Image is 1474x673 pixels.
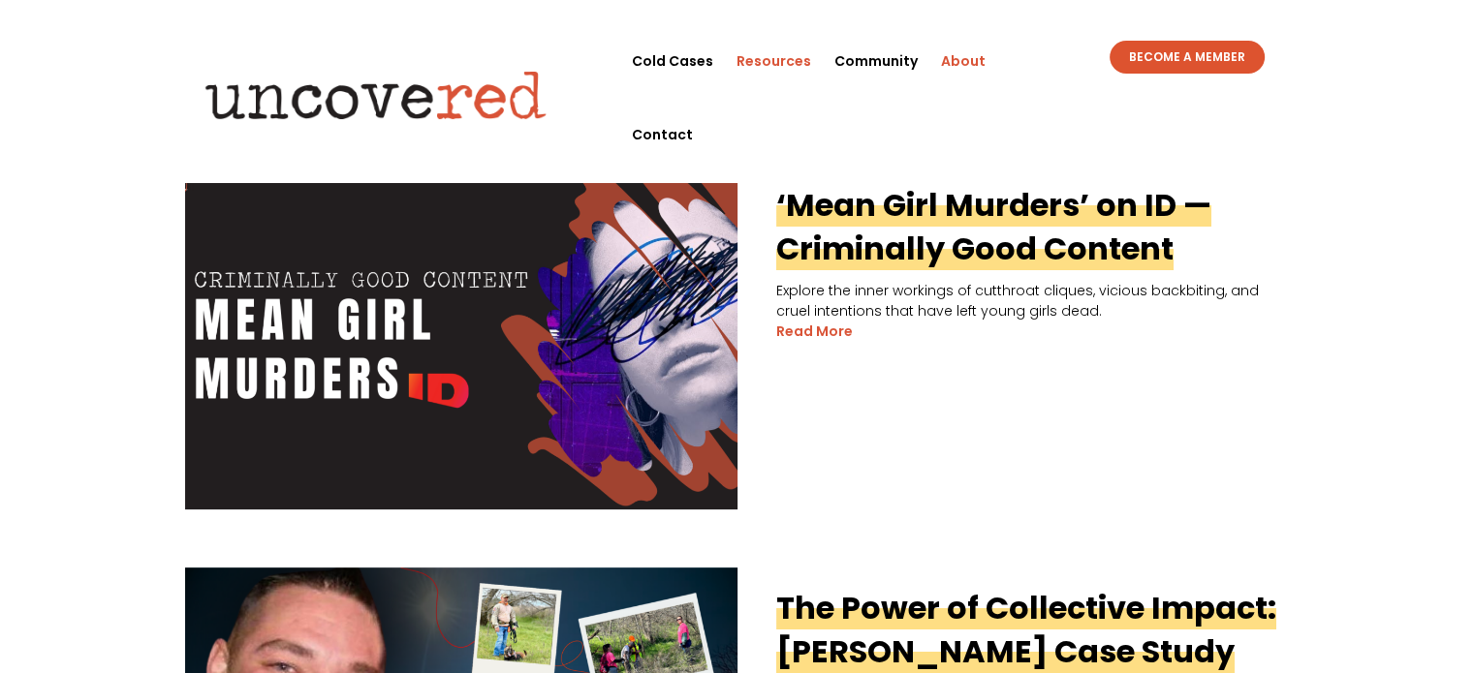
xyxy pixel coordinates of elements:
a: Sign In [1159,29,1222,41]
a: About [941,24,986,98]
a: Contact [632,98,693,171]
a: BECOME A MEMBER [1110,41,1265,74]
a: Cold Cases [632,24,713,98]
p: Explore the inner workings of cutthroat cliques, vicious backbiting, and cruel intentions that ha... [185,281,1290,321]
a: read more [776,321,853,342]
a: Resources [737,24,811,98]
img: ‘Mean Girl Murders’ on ID — Criminally Good Content [185,165,737,509]
a: The Power of Collective Impact: [PERSON_NAME] Case Study [776,586,1276,673]
a: ‘Mean Girl Murders’ on ID — Criminally Good Content [776,183,1211,270]
img: Uncovered logo [189,57,562,133]
a: Community [834,24,918,98]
